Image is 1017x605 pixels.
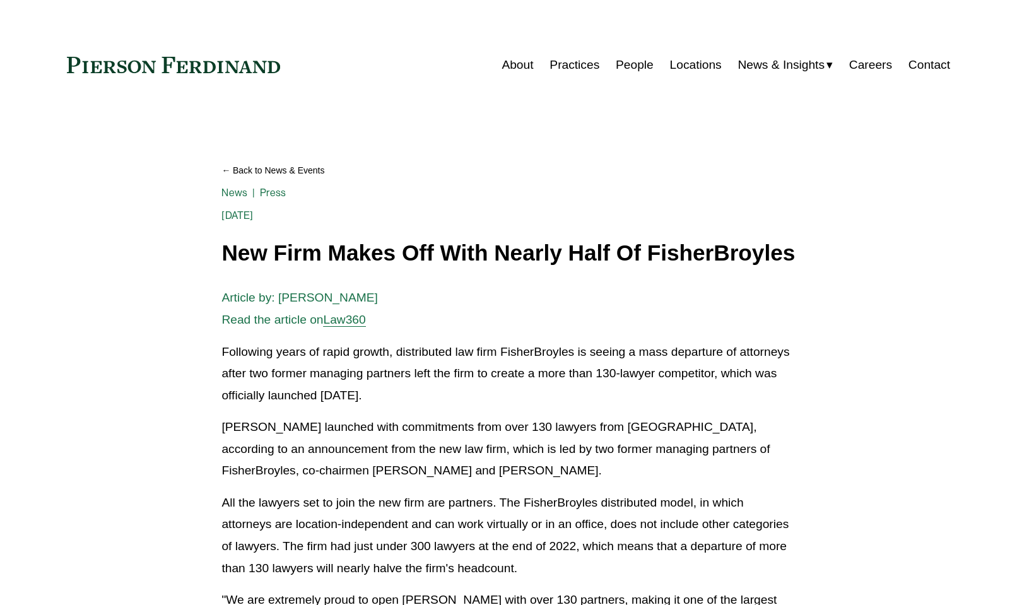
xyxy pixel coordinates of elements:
a: People [616,53,654,77]
span: Article by: [PERSON_NAME] Read the article on [221,291,377,326]
a: Press [260,187,286,199]
a: Careers [849,53,892,77]
a: Locations [670,53,722,77]
p: Following years of rapid growth, distributed law firm FisherBroyles is seeing a mass departure of... [221,341,795,407]
p: All the lawyers set to join the new firm are partners. The FisherBroyles distributed model, in wh... [221,492,795,579]
a: folder dropdown [738,53,833,77]
a: About [502,53,533,77]
p: [PERSON_NAME] launched with commitments from over 130 lawyers from [GEOGRAPHIC_DATA], according t... [221,416,795,482]
a: Law360 [323,313,365,326]
a: Practices [550,53,599,77]
span: News & Insights [738,54,825,76]
span: [DATE] [221,209,253,221]
a: News [221,187,247,199]
a: Contact [908,53,950,77]
a: Back to News & Events [221,160,795,182]
h1: New Firm Makes Off With Nearly Half Of FisherBroyles [221,241,795,266]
